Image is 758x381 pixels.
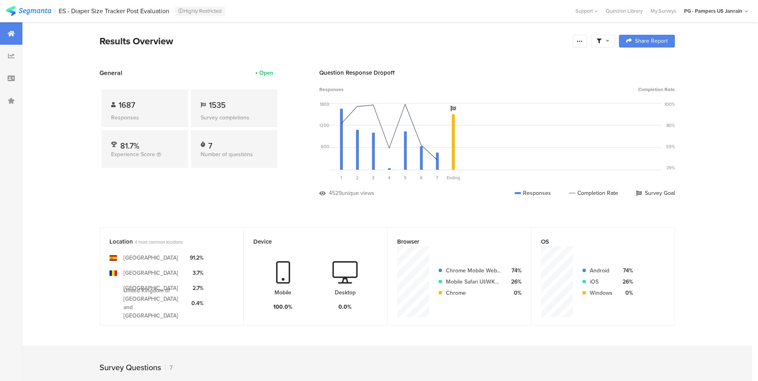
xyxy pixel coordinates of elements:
span: Completion Rate [638,86,675,93]
div: 0.0% [338,303,352,311]
div: Browser [397,237,508,246]
div: 1800 [320,101,329,107]
div: 26% [507,278,521,286]
div: Support [575,5,598,17]
div: Question Response Dropoff [319,68,675,77]
div: Completion Rate [569,189,618,197]
div: 80% [666,122,675,129]
div: 100.0% [273,303,292,311]
span: 1 [340,175,342,181]
div: Chrome Mobile WebView [446,266,501,275]
div: 100% [664,101,675,107]
div: 74% [507,266,521,275]
span: Experience Score [111,150,155,159]
div: 0.4% [190,299,203,308]
div: [GEOGRAPHIC_DATA] [123,254,178,262]
span: 81.7% [120,140,139,152]
div: 0% [619,289,633,297]
div: Responses [515,189,551,197]
div: ES - Diaper Size Tracker Post Evaluation [59,7,169,15]
div: United Kingdom of [GEOGRAPHIC_DATA] and [GEOGRAPHIC_DATA] [123,286,183,320]
div: unique views [342,189,374,197]
div: 7 [165,363,173,372]
div: Highly Restricted [175,6,225,16]
div: Results Overview [99,34,569,48]
span: 1535 [209,99,226,111]
div: Windows [590,289,613,297]
div: Mobile Safari UI/WKWebView [446,278,501,286]
span: Number of questions [201,150,253,159]
img: segmanta logo [6,6,51,16]
div: Device [253,237,364,246]
span: 6 [420,175,423,181]
div: Survey Goal [636,189,675,197]
span: 1687 [119,99,135,111]
div: Mobile [275,288,291,297]
span: 2 [356,175,359,181]
div: Chrome [446,289,501,297]
div: Responses [111,113,178,122]
div: 3.7% [190,269,203,277]
a: My Surveys [647,7,680,15]
div: 1200 [319,122,329,129]
span: Responses [319,86,344,93]
div: OS [541,237,652,246]
div: [GEOGRAPHIC_DATA] [123,284,178,292]
div: | [54,6,56,16]
a: Question Library [602,7,647,15]
span: 5 [404,175,407,181]
div: 91.2% [190,254,203,262]
div: 39% [666,165,675,171]
span: 4 most common locations [135,239,183,245]
div: Location [109,237,221,246]
i: Survey Goal [450,106,456,111]
div: Survey completions [201,113,268,122]
div: 2.7% [190,284,203,292]
div: [GEOGRAPHIC_DATA] [123,269,178,277]
span: General [99,68,122,77]
div: Survey Questions [99,361,161,373]
div: 0% [507,289,521,297]
div: Android [590,266,613,275]
div: 600 [321,143,329,150]
div: 26% [619,278,633,286]
div: 74% [619,266,633,275]
div: PG - Pampers US Janrain [684,7,742,15]
div: iOS [590,278,613,286]
div: 59% [666,143,675,150]
div: 7 [208,140,212,148]
span: 3 [372,175,374,181]
span: Share Report [635,38,668,44]
div: 4529 [329,189,342,197]
div: Open [259,69,273,77]
span: 7 [436,175,438,181]
div: Ending [445,175,461,181]
span: 4 [388,175,390,181]
div: Desktop [335,288,356,297]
